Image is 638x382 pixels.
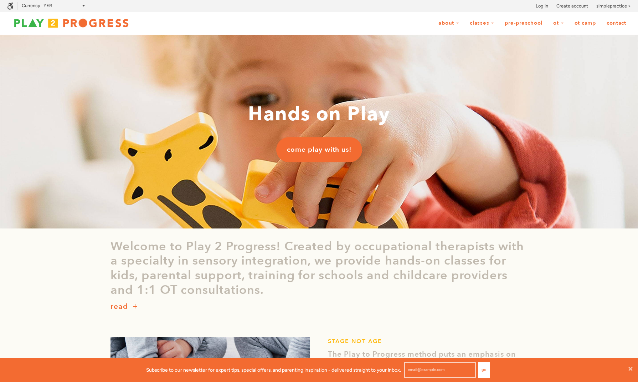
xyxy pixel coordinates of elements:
[556,2,588,10] a: Create account
[478,362,490,378] button: Go
[536,2,548,10] a: Log in
[22,3,40,8] label: Currency
[328,349,528,370] p: The Play to Progress method puts an emphasis on stage, rather than age.
[110,301,128,312] p: read
[602,16,631,30] a: Contact
[287,145,351,154] span: come play with us!
[465,16,499,30] a: Classes
[404,362,476,378] input: email@example.com
[500,16,547,30] a: Pre-Preschool
[276,137,362,162] a: come play with us!
[7,16,135,30] img: Play2Progress logo
[549,16,568,30] a: OT
[146,366,401,374] p: Subscribe to our newsletter for expert tips, special offers, and parenting inspiration - delivere...
[596,2,631,10] a: simplepractice >
[328,337,528,346] h1: STAGE NOT AGE
[110,239,528,297] p: Welcome to Play 2 Progress! Created by occupational therapists with a specialty in sensory integr...
[434,16,464,30] a: About
[570,16,601,30] a: OT Camp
